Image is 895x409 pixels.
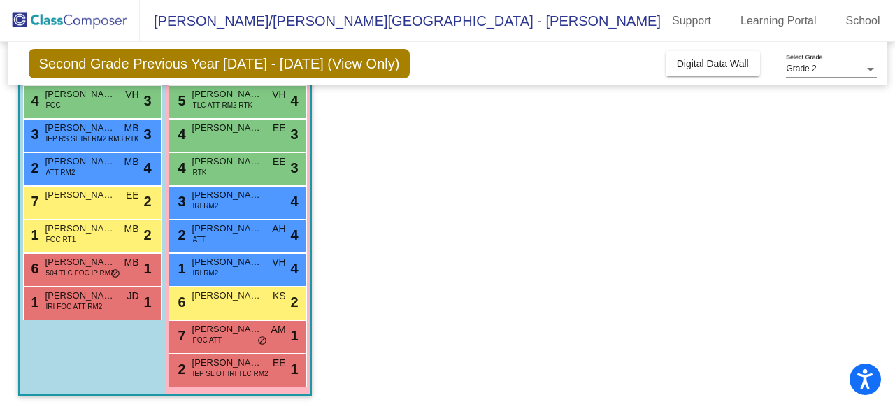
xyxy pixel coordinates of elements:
span: [PERSON_NAME] [192,356,262,370]
span: 3 [175,194,186,209]
span: RTK [193,167,207,178]
span: 4 [28,93,39,108]
span: JD [127,289,138,303]
span: 7 [28,194,39,209]
span: 504 TLC FOC IP RM2 [46,268,115,278]
span: IRI FOC ATT RM2 [46,301,103,312]
span: FOC RT1 [46,234,76,245]
span: Second Grade Previous Year [DATE] - [DATE] (View Only) [29,49,410,78]
span: [PERSON_NAME] [45,121,115,135]
span: MB [124,121,139,136]
span: MB [124,255,139,270]
button: Digital Data Wall [666,51,760,76]
span: VH [272,87,285,102]
span: 1 [28,294,39,310]
span: 5 [175,93,186,108]
span: 4 [290,191,298,212]
span: 3 [290,157,298,178]
span: [PERSON_NAME] [45,222,115,236]
span: EE [273,356,286,371]
span: EE [126,188,139,203]
span: [PERSON_NAME] [45,155,115,168]
span: do_not_disturb_alt [257,336,267,347]
span: [PERSON_NAME] [192,87,262,101]
span: [PERSON_NAME] [45,188,115,202]
span: EE [273,155,286,169]
span: [PERSON_NAME] [192,155,262,168]
span: [PERSON_NAME] [192,255,262,269]
span: [PERSON_NAME] [45,255,115,269]
a: Support [661,10,722,32]
span: 3 [143,124,151,145]
span: 4 [290,224,298,245]
span: [PERSON_NAME] [192,322,262,336]
span: [PERSON_NAME] [45,289,115,303]
span: 1 [290,325,298,346]
span: [PERSON_NAME] [192,289,262,303]
span: 1 [175,261,186,276]
span: 7 [175,328,186,343]
span: Grade 2 [786,64,816,73]
span: EE [273,121,286,136]
span: [PERSON_NAME]/[PERSON_NAME][GEOGRAPHIC_DATA] - [PERSON_NAME] [140,10,661,32]
span: FOC [46,100,61,110]
span: 3 [290,124,298,145]
span: MB [124,222,139,236]
span: ATT [193,234,206,245]
span: 1 [143,292,151,313]
span: 6 [28,261,39,276]
span: 2 [28,160,39,175]
span: KS [273,289,286,303]
span: TLC ATT RM2 RTK [193,100,253,110]
span: IEP RS SL IRI RM2 RM3 RTK [46,134,139,144]
span: ATT RM2 [46,167,76,178]
span: [PERSON_NAME] [45,87,115,101]
span: Digital Data Wall [677,58,749,69]
span: 1 [143,258,151,279]
span: 4 [143,157,151,178]
span: 4 [175,160,186,175]
span: 2 [143,191,151,212]
span: 2 [290,292,298,313]
span: MB [124,155,139,169]
span: IRI RM2 [193,201,219,211]
span: 2 [143,224,151,245]
span: AH [272,222,285,236]
span: 1 [28,227,39,243]
a: School [835,10,892,32]
span: 4 [175,127,186,142]
span: do_not_disturb_alt [110,268,120,280]
span: 2 [175,361,186,377]
span: 3 [28,127,39,142]
span: [PERSON_NAME] [192,222,262,236]
span: 1 [290,359,298,380]
span: 4 [290,258,298,279]
span: FOC ATT [193,335,222,345]
span: 3 [143,90,151,111]
span: IRI RM2 [193,268,219,278]
span: AM [271,322,286,337]
span: 4 [290,90,298,111]
span: [PERSON_NAME] [192,121,262,135]
span: [PERSON_NAME] [192,188,262,202]
span: 2 [175,227,186,243]
span: VH [272,255,285,270]
span: 6 [175,294,186,310]
span: IEP SL OT IRI TLC RM2 [193,368,268,379]
span: VH [125,87,138,102]
a: Learning Portal [729,10,828,32]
